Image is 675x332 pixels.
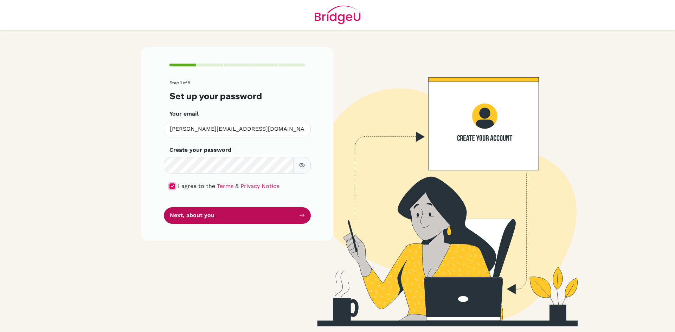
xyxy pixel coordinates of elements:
label: Your email [169,110,199,118]
button: Next, about you [164,207,311,224]
label: Create your password [169,146,231,154]
span: & [235,183,239,189]
a: Privacy Notice [240,183,279,189]
img: Create your account [237,47,638,326]
a: Terms [217,183,233,189]
span: Step 1 of 5 [169,80,190,85]
span: I agree to the [178,183,215,189]
input: Insert your email* [164,121,311,137]
h3: Set up your password [169,91,305,101]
